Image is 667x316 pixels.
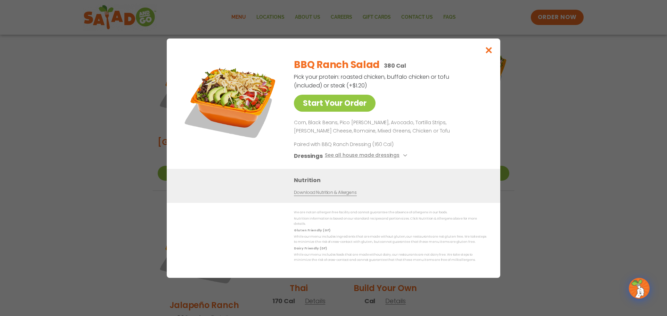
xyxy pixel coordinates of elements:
strong: Dairy Friendly (DF) [294,246,327,250]
p: While our menu includes foods that are made without dairy, our restaurants are not dairy free. We... [294,252,486,263]
h2: BBQ Ranch Salad [294,58,380,72]
img: wpChatIcon [629,279,649,298]
p: Nutrition information is based on our standard recipes and portion sizes. Click Nutrition & Aller... [294,216,486,227]
a: Download Nutrition & Allergens [294,189,356,196]
button: Close modal [478,39,500,62]
h3: Dressings [294,151,323,160]
p: Pick your protein: roasted chicken, buffalo chicken or tofu (included) or steak (+$1.20) [294,72,450,90]
p: 380 Cal [384,61,406,70]
p: Corn, Black Beans, Pico [PERSON_NAME], Avocado, Tortilla Strips, [PERSON_NAME] Cheese, Romaine, M... [294,119,484,135]
img: Featured product photo for BBQ Ranch Salad [182,52,280,150]
p: While our menu includes ingredients that are made without gluten, our restaurants are not gluten ... [294,234,486,245]
p: We are not an allergen free facility and cannot guarantee the absence of allergens in our foods. [294,210,486,215]
strong: Gluten Friendly (GF) [294,228,330,232]
h3: Nutrition [294,176,490,184]
a: Start Your Order [294,95,376,112]
p: Paired with BBQ Ranch Dressing (160 Cal) [294,140,422,148]
button: See all house made dressings [325,151,409,160]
